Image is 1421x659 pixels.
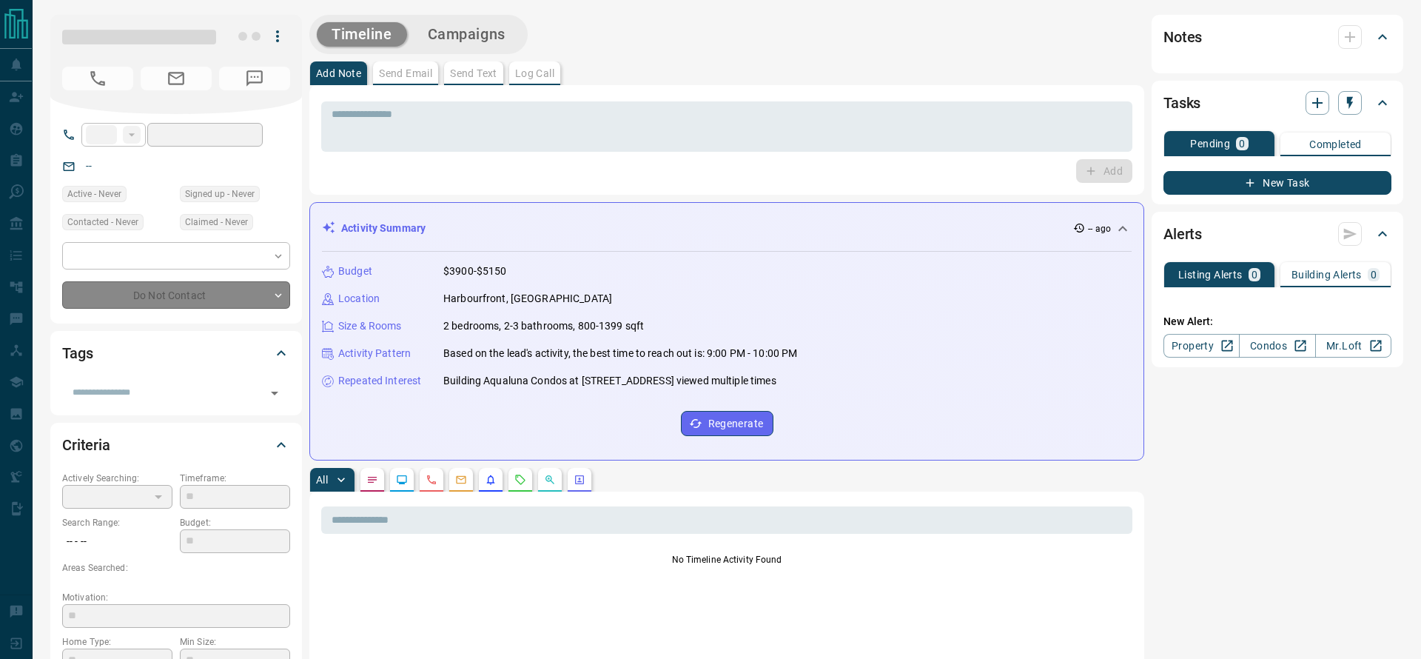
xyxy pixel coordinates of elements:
p: 0 [1252,270,1257,280]
p: Repeated Interest [338,373,421,389]
button: Timeline [317,22,407,47]
p: Budget [338,264,372,279]
span: Claimed - Never [185,215,248,230]
svg: Notes [366,474,378,486]
svg: Agent Actions [574,474,585,486]
p: Harbourfront, [GEOGRAPHIC_DATA] [443,291,612,307]
p: Timeframe: [180,472,290,485]
a: -- [86,160,92,172]
a: Property [1163,334,1240,358]
p: Home Type: [62,635,172,649]
svg: Opportunities [544,474,556,486]
div: Do Not Contact [62,281,290,309]
p: Actively Searching: [62,472,172,485]
div: Notes [1163,19,1391,55]
div: Criteria [62,427,290,463]
p: Activity Pattern [338,346,411,361]
svg: Calls [426,474,437,486]
p: 2 bedrooms, 2-3 bathrooms, 800-1399 sqft [443,318,644,334]
p: Listing Alerts [1178,270,1243,280]
button: New Task [1163,171,1391,195]
span: Contacted - Never [67,215,138,230]
p: 0 [1371,270,1377,280]
button: Campaigns [413,22,520,47]
a: Mr.Loft [1315,334,1391,358]
button: Open [264,383,285,404]
button: Regenerate [681,411,773,436]
p: 0 [1239,138,1245,149]
span: No Number [219,67,290,90]
p: -- ago [1088,222,1111,235]
p: Based on the lead's activity, the best time to reach out is: 9:00 PM - 10:00 PM [443,346,797,361]
p: Pending [1190,138,1230,149]
p: Activity Summary [341,221,426,236]
div: Tasks [1163,85,1391,121]
div: Tags [62,335,290,371]
div: Activity Summary-- ago [322,215,1132,242]
p: -- - -- [62,529,172,554]
div: Alerts [1163,216,1391,252]
a: Condos [1239,334,1315,358]
p: All [316,475,328,485]
p: Motivation: [62,591,290,604]
span: No Number [62,67,133,90]
p: Budget: [180,516,290,529]
svg: Requests [514,474,526,486]
p: Min Size: [180,635,290,649]
svg: Emails [455,474,467,486]
h2: Notes [1163,25,1202,49]
p: Completed [1309,139,1362,150]
p: Location [338,291,380,307]
svg: Lead Browsing Activity [396,474,408,486]
span: No Email [141,67,212,90]
p: Building Alerts [1291,270,1362,280]
svg: Listing Alerts [485,474,497,486]
h2: Criteria [62,433,110,457]
p: Add Note [316,68,361,78]
p: Building Aqualuna Condos at [STREET_ADDRESS] viewed multiple times [443,373,776,389]
p: $3900-$5150 [443,264,506,279]
span: Signed up - Never [185,187,255,201]
h2: Alerts [1163,222,1202,246]
span: Active - Never [67,187,121,201]
p: Areas Searched: [62,561,290,575]
h2: Tasks [1163,91,1200,115]
h2: Tags [62,341,93,365]
p: Size & Rooms [338,318,402,334]
p: New Alert: [1163,314,1391,329]
p: Search Range: [62,516,172,529]
p: No Timeline Activity Found [321,553,1132,566]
